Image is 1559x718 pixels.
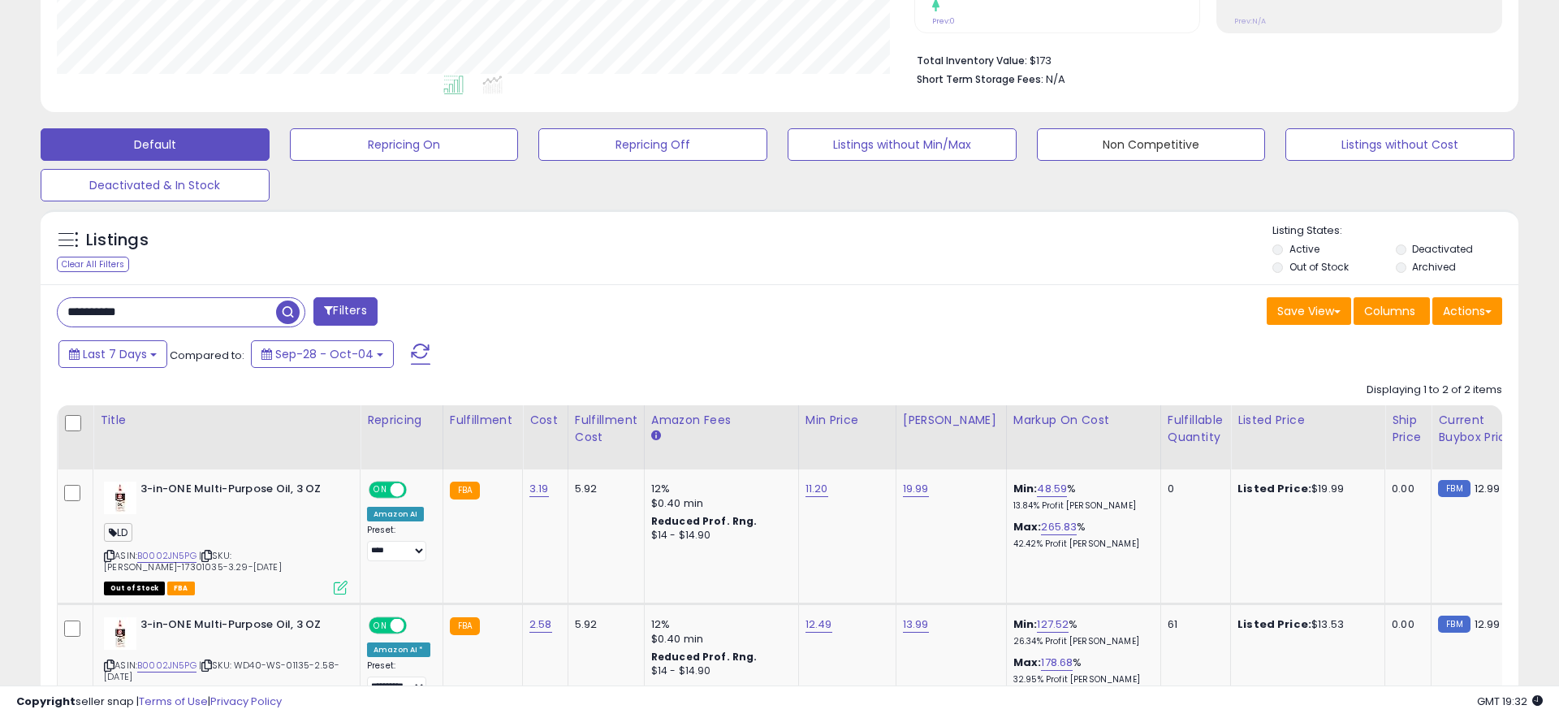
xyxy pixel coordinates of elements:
[137,659,196,673] a: B0002JN5PG
[1289,242,1319,256] label: Active
[651,529,786,543] div: $14 - $14.90
[1168,412,1224,446] div: Fulfillable Quantity
[651,429,661,443] small: Amazon Fees.
[313,297,377,326] button: Filters
[917,72,1043,86] b: Short Term Storage Fees:
[903,481,929,497] a: 19.99
[1392,482,1419,496] div: 0.00
[575,482,632,496] div: 5.92
[1354,297,1430,325] button: Columns
[651,650,758,664] b: Reduced Prof. Rng.
[139,694,208,709] a: Terms of Use
[41,128,270,161] button: Default
[1364,303,1415,319] span: Columns
[1013,412,1154,429] div: Markup on Cost
[1013,616,1038,632] b: Min:
[1013,617,1148,647] div: %
[1237,481,1311,496] b: Listed Price:
[41,169,270,201] button: Deactivated & In Stock
[104,617,348,703] div: ASIN:
[450,617,480,635] small: FBA
[83,346,147,362] span: Last 7 Days
[170,348,244,363] span: Compared to:
[1013,655,1148,686] div: %
[917,50,1490,69] li: $173
[1475,481,1501,496] span: 12.99
[1367,383,1502,398] div: Displaying 1 to 2 of 2 items
[788,128,1017,161] button: Listings without Min/Max
[370,483,391,497] span: ON
[367,642,430,657] div: Amazon AI *
[1412,260,1456,274] label: Archived
[57,257,129,272] div: Clear All Filters
[104,482,136,514] img: 31aj-WCmtLL._SL40_.jpg
[1285,128,1514,161] button: Listings without Cost
[104,549,282,573] span: | SKU: [PERSON_NAME]-17301035-3.29-[DATE]
[290,128,519,161] button: Repricing On
[1438,616,1470,633] small: FBM
[140,617,338,637] b: 3-in-ONE Multi-Purpose Oil, 3 OZ
[1013,500,1148,512] p: 13.84% Profit [PERSON_NAME]
[651,632,786,647] div: $0.40 min
[100,412,353,429] div: Title
[903,412,1000,429] div: [PERSON_NAME]
[1392,412,1424,446] div: Ship Price
[1037,481,1067,497] a: 48.59
[1006,405,1160,469] th: The percentage added to the cost of goods (COGS) that forms the calculator for Min & Max prices.
[367,412,436,429] div: Repricing
[1013,482,1148,512] div: %
[903,616,929,633] a: 13.99
[404,483,430,497] span: OFF
[651,617,786,632] div: 12%
[1237,617,1372,632] div: $13.53
[1392,617,1419,632] div: 0.00
[1477,694,1543,709] span: 2025-10-12 19:32 GMT
[104,482,348,593] div: ASIN:
[575,617,632,632] div: 5.92
[651,664,786,678] div: $14 - $14.90
[210,694,282,709] a: Privacy Policy
[1013,481,1038,496] b: Min:
[370,619,391,633] span: ON
[651,514,758,528] b: Reduced Prof. Rng.
[1237,412,1378,429] div: Listed Price
[651,412,792,429] div: Amazon Fees
[1013,538,1148,550] p: 42.42% Profit [PERSON_NAME]
[1013,519,1042,534] b: Max:
[137,549,196,563] a: B0002JN5PG
[275,346,374,362] span: Sep-28 - Oct-04
[167,582,195,595] span: FBA
[58,340,167,368] button: Last 7 Days
[367,660,430,697] div: Preset:
[805,616,832,633] a: 12.49
[1272,223,1518,239] p: Listing States:
[104,523,132,542] span: LD
[1475,616,1501,632] span: 12.99
[651,482,786,496] div: 12%
[1013,655,1042,670] b: Max:
[529,481,549,497] a: 3.19
[1013,520,1148,550] div: %
[805,481,828,497] a: 11.20
[367,525,430,561] div: Preset:
[1234,16,1266,26] small: Prev: N/A
[1438,412,1522,446] div: Current Buybox Price
[140,482,338,501] b: 3-in-ONE Multi-Purpose Oil, 3 OZ
[367,507,424,521] div: Amazon AI
[404,619,430,633] span: OFF
[86,229,149,252] h5: Listings
[1438,480,1470,497] small: FBM
[575,412,637,446] div: Fulfillment Cost
[104,659,339,683] span: | SKU: WD40-WS-01135-2.58-[DATE]
[1267,297,1351,325] button: Save View
[1289,260,1349,274] label: Out of Stock
[529,412,561,429] div: Cost
[538,128,767,161] button: Repricing Off
[1041,519,1077,535] a: 265.83
[16,694,282,710] div: seller snap | |
[251,340,394,368] button: Sep-28 - Oct-04
[1432,297,1502,325] button: Actions
[16,694,76,709] strong: Copyright
[917,54,1027,67] b: Total Inventory Value:
[1046,71,1065,87] span: N/A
